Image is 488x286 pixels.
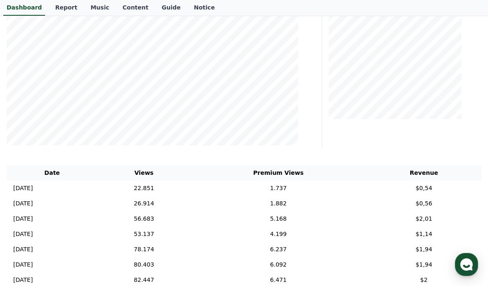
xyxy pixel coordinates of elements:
[366,242,481,257] td: $1,94
[98,211,190,226] td: 56.683
[190,226,366,242] td: 4.199
[13,214,33,223] p: [DATE]
[122,230,143,236] span: Settings
[98,165,190,181] th: Views
[366,211,481,226] td: $2,01
[69,230,93,237] span: Messages
[98,226,190,242] td: 53.137
[366,181,481,196] td: $0,54
[55,217,107,238] a: Messages
[98,257,190,272] td: 80.403
[190,196,366,211] td: 1.882
[13,230,33,238] p: [DATE]
[13,276,33,284] p: [DATE]
[366,257,481,272] td: $1,94
[98,196,190,211] td: 26.914
[13,199,33,208] p: [DATE]
[98,181,190,196] td: 22.851
[190,181,366,196] td: 1.737
[98,242,190,257] td: 78.174
[366,226,481,242] td: $1,14
[107,217,159,238] a: Settings
[13,260,33,269] p: [DATE]
[7,165,98,181] th: Date
[190,242,366,257] td: 6.237
[366,196,481,211] td: $0,56
[2,217,55,238] a: Home
[21,230,36,236] span: Home
[366,165,481,181] th: Revenue
[190,211,366,226] td: 5.168
[190,257,366,272] td: 6.092
[13,184,33,193] p: [DATE]
[13,245,33,254] p: [DATE]
[190,165,366,181] th: Premium Views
